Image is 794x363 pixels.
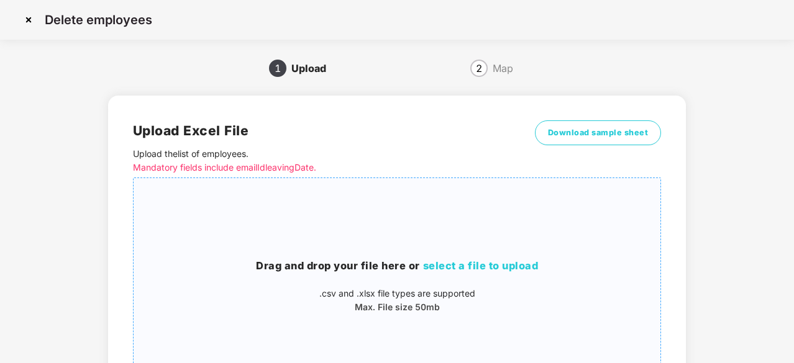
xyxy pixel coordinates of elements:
[134,300,660,314] p: Max. File size 50mb
[45,12,152,27] p: Delete employees
[133,147,529,174] p: Upload the list of employees .
[133,161,529,174] p: Mandatory fields include emailId leavingDate.
[291,58,336,78] div: Upload
[134,258,660,274] h3: Drag and drop your file here or
[423,259,539,272] span: select a file to upload
[275,63,281,73] span: 1
[476,63,482,73] span: 2
[535,120,662,145] button: Download sample sheet
[134,287,660,300] p: .csv and .xlsx file types are supported
[493,58,513,78] div: Map
[19,10,39,30] img: svg+xml;base64,PHN2ZyBpZD0iQ3Jvc3MtMzJ4MzIiIHhtbG5zPSJodHRwOi8vd3d3LnczLm9yZy8yMDAwL3N2ZyIgd2lkdG...
[133,120,529,141] h2: Upload Excel File
[548,127,649,139] span: Download sample sheet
